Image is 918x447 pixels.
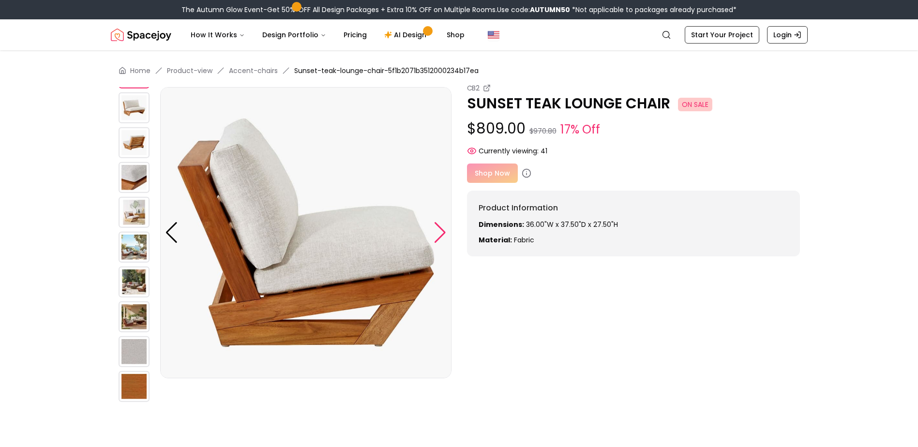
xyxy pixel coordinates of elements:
a: Login [767,26,808,44]
p: SUNSET TEAK LOUNGE CHAIR [467,95,800,112]
img: https://storage.googleapis.com/spacejoy-main/assets/5f1b2071b3512000234b17ea/product_7_hpic0775kmhd [119,301,150,332]
strong: Dimensions: [479,220,524,229]
small: $970.80 [529,126,557,136]
nav: Main [183,25,472,45]
a: Shop [439,25,472,45]
a: Pricing [336,25,375,45]
span: *Not applicable to packages already purchased* [570,5,737,15]
a: Spacejoy [111,25,171,45]
img: https://storage.googleapis.com/spacejoy-main/assets/5f1b2071b3512000234b17ea/product_4_86ohdk8l6dg3 [119,197,150,228]
img: https://storage.googleapis.com/spacejoy-main/assets/5f1b2071b3512000234b17ea/product_5_d4jkl1df2ee [119,232,150,263]
img: https://storage.googleapis.com/spacejoy-main/assets/5f1b2071b3512000234b17ea/product_0_h1c3f4p6op89 [119,336,150,367]
span: Currently viewing: [479,146,539,156]
img: https://storage.googleapis.com/spacejoy-main/assets/5f1b2071b3512000234b17ea/product_3_82faj822c55j [119,162,150,193]
img: https://storage.googleapis.com/spacejoy-main/assets/5f1b2071b3512000234b17ea/product_0_6haf11cnh95 [119,58,150,89]
a: Home [130,66,150,75]
a: Accent-chairs [229,66,278,75]
img: https://storage.googleapis.com/spacejoy-main/assets/5f1b2071b3512000234b17ea/product_1_k92af563cnb [119,371,150,402]
span: Sunset-teak-lounge-chair-5f1b2071b3512000234b17ea [294,66,479,75]
small: 17% Off [560,121,600,138]
a: Start Your Project [685,26,759,44]
small: CB2 [467,83,480,93]
p: $809.00 [467,120,800,138]
h6: Product Information [479,202,788,214]
a: AI Design [376,25,437,45]
nav: breadcrumb [119,66,800,75]
span: fabric [514,235,534,245]
b: AUTUMN50 [530,5,570,15]
img: https://storage.googleapis.com/spacejoy-main/assets/5f1b2071b3512000234b17ea/product_2_hojag8fbgg88 [119,127,150,158]
img: Spacejoy Logo [111,25,171,45]
img: https://storage.googleapis.com/spacejoy-main/assets/5f1b2071b3512000234b17ea/product_1_3e4db6580lme [119,92,150,123]
a: Product-view [167,66,212,75]
span: ON SALE [678,98,712,111]
img: https://storage.googleapis.com/spacejoy-main/assets/5f1b2071b3512000234b17ea/product_6_kjbhjh26a1d8 [119,267,150,298]
nav: Global [111,19,808,50]
p: 36.00"W x 37.50"D x 27.50"H [479,220,788,229]
span: 41 [541,146,547,156]
button: How It Works [183,25,253,45]
button: Design Portfolio [255,25,334,45]
img: https://storage.googleapis.com/spacejoy-main/assets/5f1b2071b3512000234b17ea/product_0_6haf11cnh95 [160,87,451,378]
img: United States [488,29,499,41]
div: The Autumn Glow Event-Get 50% OFF All Design Packages + Extra 10% OFF on Multiple Rooms. [181,5,737,15]
span: Use code: [497,5,570,15]
strong: Material: [479,235,512,245]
